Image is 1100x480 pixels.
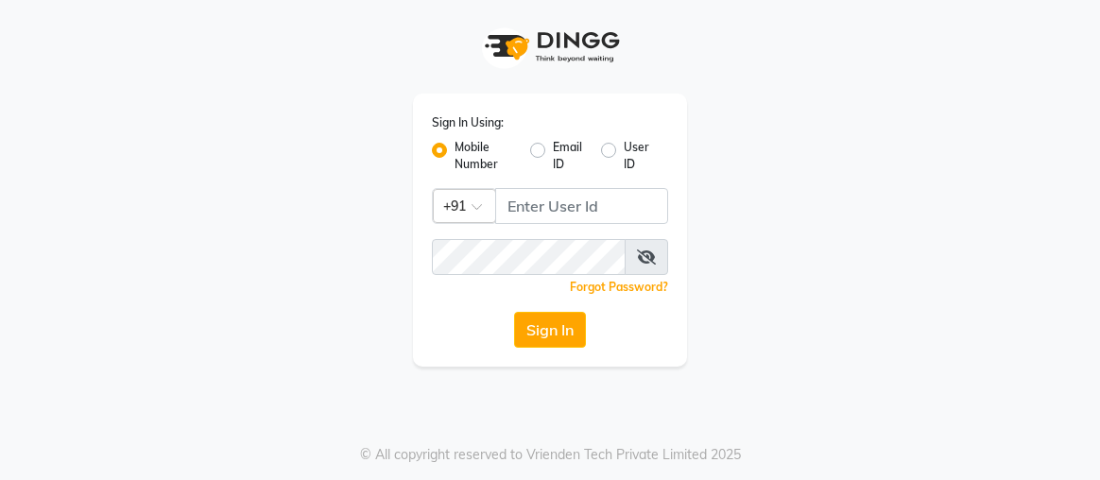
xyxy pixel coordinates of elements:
a: Forgot Password? [570,280,668,294]
input: Username [432,239,626,275]
label: User ID [624,139,653,173]
img: logo1.svg [474,19,626,75]
label: Sign In Using: [432,114,504,131]
input: Username [495,188,668,224]
label: Email ID [553,139,585,173]
button: Sign In [514,312,586,348]
label: Mobile Number [455,139,515,173]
